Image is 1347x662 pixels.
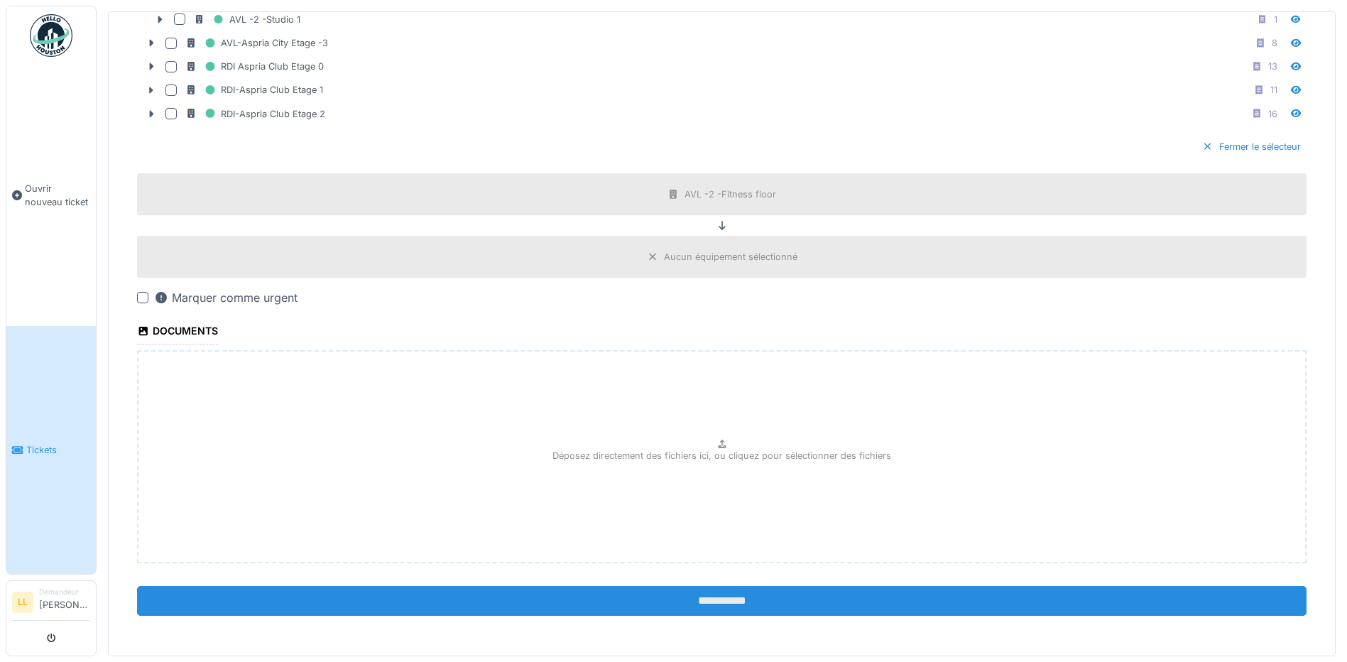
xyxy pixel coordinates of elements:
[1274,13,1277,26] div: 1
[185,58,324,75] div: RDI Aspria Club Etage 0
[185,81,323,99] div: RDI-Aspria Club Etage 1
[6,326,96,574] a: Tickets
[39,587,90,597] div: Demandeur
[25,182,90,209] span: Ouvrir nouveau ticket
[664,250,797,264] div: Aucun équipement sélectionné
[12,592,33,613] li: LL
[1196,137,1307,156] div: Fermer le sélecteur
[137,320,218,344] div: Documents
[154,289,298,306] div: Marquer comme urgent
[185,34,328,52] div: AVL-Aspria City Etage -3
[1272,36,1277,50] div: 8
[194,11,300,28] div: AVL -2 -Studio 1
[30,14,72,57] img: Badge_color-CXgf-gQk.svg
[12,587,90,621] a: LL Demandeur[PERSON_NAME]
[26,443,90,457] span: Tickets
[1268,107,1277,121] div: 16
[39,587,90,617] li: [PERSON_NAME]
[685,188,776,201] div: AVL -2 -Fitness floor
[1268,60,1277,73] div: 13
[552,449,891,462] p: Déposez directement des fichiers ici, ou cliquez pour sélectionner des fichiers
[6,65,96,326] a: Ouvrir nouveau ticket
[185,105,325,123] div: RDI-Aspria Club Etage 2
[1270,83,1277,97] div: 11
